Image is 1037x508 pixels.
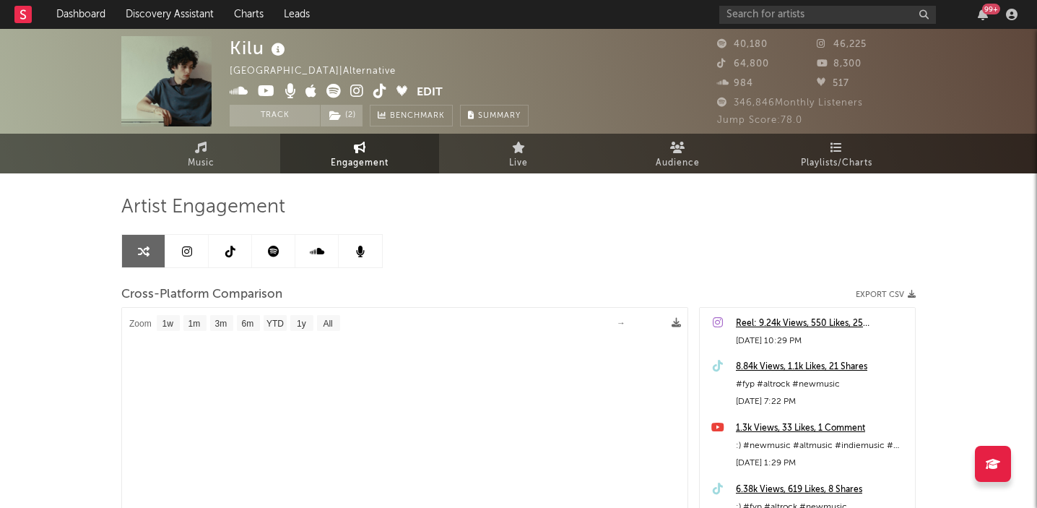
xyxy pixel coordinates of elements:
[460,105,529,126] button: Summary
[801,155,872,172] span: Playlists/Charts
[617,318,625,328] text: →
[188,319,201,329] text: 1m
[656,155,700,172] span: Audience
[162,319,174,329] text: 1w
[297,319,306,329] text: 1y
[736,315,908,332] a: Reel: 9.24k Views, 550 Likes, 25 Comments
[230,105,320,126] button: Track
[736,332,908,350] div: [DATE] 10:29 PM
[719,6,936,24] input: Search for artists
[757,134,916,173] a: Playlists/Charts
[509,155,528,172] span: Live
[736,455,908,472] div: [DATE] 1:29 PM
[280,134,439,173] a: Engagement
[439,134,598,173] a: Live
[978,9,988,20] button: 99+
[736,481,908,499] a: 6.38k Views, 619 Likes, 8 Shares
[736,358,908,376] a: 8.84k Views, 1.1k Likes, 21 Shares
[370,105,453,126] a: Benchmark
[266,319,284,329] text: YTD
[121,199,285,216] span: Artist Engagement
[717,59,769,69] span: 64,800
[598,134,757,173] a: Audience
[817,40,867,49] span: 46,225
[121,286,282,303] span: Cross-Platform Comparison
[230,36,289,60] div: Kilu
[331,155,389,172] span: Engagement
[717,116,802,125] span: Jump Score: 78.0
[417,84,443,102] button: Edit
[230,63,412,80] div: [GEOGRAPHIC_DATA] | Alternative
[215,319,227,329] text: 3m
[323,319,332,329] text: All
[736,393,908,410] div: [DATE] 7:22 PM
[188,155,214,172] span: Music
[856,290,916,299] button: Export CSV
[390,108,445,125] span: Benchmark
[717,79,753,88] span: 984
[129,319,152,329] text: Zoom
[121,134,280,173] a: Music
[717,98,863,108] span: 346,846 Monthly Listeners
[736,437,908,455] div: :) #newmusic #altmusic #indiemusic #[PERSON_NAME]
[321,105,363,126] button: (2)
[982,4,1000,14] div: 99 +
[478,112,521,120] span: Summary
[242,319,254,329] text: 6m
[320,105,363,126] span: ( 2 )
[817,79,849,88] span: 517
[717,40,768,49] span: 40,180
[736,376,908,393] div: #fyp #altrock #newmusic
[736,420,908,437] a: 1.3k Views, 33 Likes, 1 Comment
[817,59,862,69] span: 8,300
